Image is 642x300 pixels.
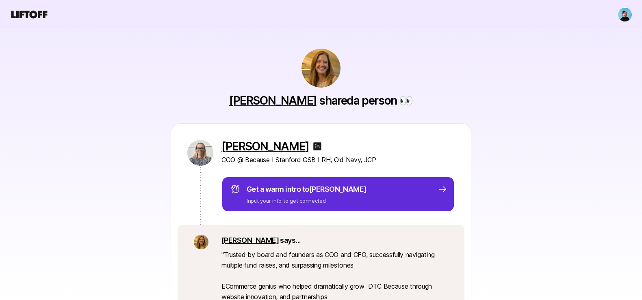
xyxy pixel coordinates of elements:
[221,154,455,165] p: COO @ Because I Stanford GSB I RH, Old Navy, JCP
[229,94,317,107] a: [PERSON_NAME]
[247,197,367,205] p: Input your info to get connected
[187,140,213,166] img: 1c876546_831b_4467_95e0_2c0aca472c45.jpg
[618,7,632,22] button: Janelle Bradley
[302,185,367,193] span: to [PERSON_NAME]
[221,236,279,244] a: [PERSON_NAME]
[229,94,413,107] p: shared a person 👀
[301,49,341,88] img: 51df712d_3d1e_4cd3_81be_ad2d4a32c205.jpg
[312,141,322,151] img: linkedin-logo
[247,184,367,195] p: Get a warm intro
[618,8,632,21] img: Janelle Bradley
[221,235,448,246] p: says...
[221,140,309,153] a: [PERSON_NAME]
[194,235,208,249] img: 51df712d_3d1e_4cd3_81be_ad2d4a32c205.jpg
